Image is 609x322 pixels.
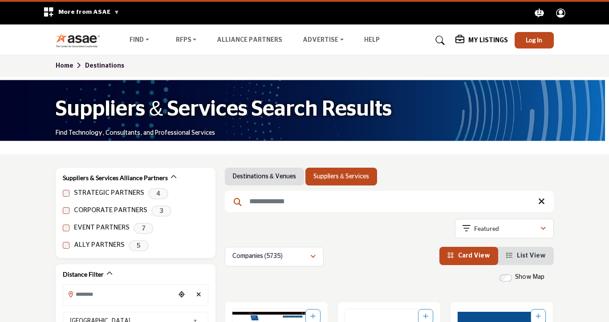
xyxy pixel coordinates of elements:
input: EVENT PARTNERS checkbox [63,225,69,231]
input: ALLY PARTNERS checkbox [63,242,69,249]
button: Companies (5735) [225,247,324,266]
a: Suppliers & Services [313,172,369,181]
img: Site Logo [56,33,105,48]
label: EVENT PARTNERS [74,223,130,233]
span: 3 [151,205,171,217]
a: View Card [447,253,490,259]
a: Search [427,33,451,48]
a: Destinations & Venues [233,172,296,181]
span: 7 [134,223,154,234]
h1: Suppliers & Services Search Results [56,96,392,123]
h2: Suppliers & Services Alliance Partners [63,173,168,182]
span: 4 [148,188,168,199]
div: More from ASAE [37,2,125,24]
a: Home [56,63,85,69]
button: Log In [515,32,554,48]
li: List View [498,247,554,265]
input: CORPORATE PARTNERS checkbox [63,207,69,214]
h2: Distance Filter [63,270,104,279]
a: Add To List [423,314,428,320]
label: STRATEGIC PARTNERS [74,188,144,198]
button: Featured [455,219,554,238]
label: CORPORATE PARTNERS [74,205,147,216]
a: RFPs [170,34,203,47]
p: Featured [474,224,499,233]
div: My Listings [455,35,508,46]
div: Choose your current location [175,286,188,305]
a: Alliance Partners [217,37,282,43]
p: Companies (5735) [232,252,283,261]
a: View List [506,253,546,259]
span: Log In [526,36,542,44]
a: Advertise [296,34,350,47]
a: Help [364,37,380,43]
label: Show Map [515,273,544,282]
input: Search Location [63,286,175,303]
a: Find [123,34,155,47]
span: List View [517,253,546,259]
a: Add To List [536,314,541,320]
input: Search Keyword [225,191,554,212]
h5: My Listings [468,36,508,44]
div: Clear search location [192,286,205,305]
a: Destinations [85,63,124,69]
label: ALLY PARTNERS [74,240,125,250]
input: STRATEGIC PARTNERS checkbox [63,190,69,197]
p: Find Technology, Consultants, and Professional Services [56,129,215,138]
span: Card View [458,253,490,259]
span: More from ASAE [58,9,119,15]
li: Card View [439,247,498,265]
span: 5 [129,240,149,251]
a: Add To List [310,314,316,320]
